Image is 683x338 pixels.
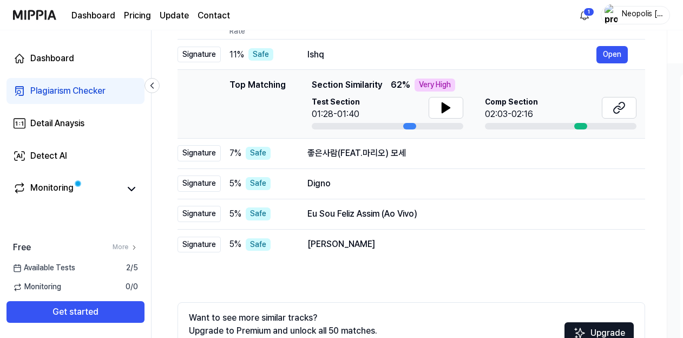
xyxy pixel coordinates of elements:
a: Contact [198,9,230,22]
div: Detail Anaysis [30,117,84,130]
a: Detail Anaysis [6,110,145,136]
div: Signature [178,47,221,63]
span: 2 / 5 [126,263,138,274]
span: Available Tests [13,263,75,274]
div: Signature [178,175,221,192]
div: 1 [583,8,594,16]
button: Get started [6,301,145,323]
div: Neopolis [PERSON_NAME] “GeneralHailRazor” Malachi [621,9,663,21]
button: Open [596,46,628,63]
div: Very High [415,79,455,92]
div: Signature [178,237,221,253]
span: Monitoring [13,282,61,292]
span: 62 % [391,79,410,92]
div: Safe [246,207,271,220]
div: [PERSON_NAME] [307,238,628,251]
div: Plagiarism Checker [30,84,106,97]
div: Safe [248,48,273,61]
a: Plagiarism Checker [6,78,145,104]
div: Detect AI [30,149,67,162]
a: More [113,243,138,252]
span: 5 % [229,207,241,220]
a: Pricing [124,9,151,22]
span: Section Similarity [312,79,382,92]
div: Eu Sou Feliz Assim (Ao Vivo) [307,207,628,220]
span: 7 % [229,147,241,160]
span: 5 % [229,177,241,190]
div: Digno [307,177,628,190]
a: Monitoring [13,181,121,197]
a: Dashboard [71,9,115,22]
div: 02:03-02:16 [485,108,538,121]
div: 01:28-01:40 [312,108,360,121]
div: 좋은사람(FEAT.마리오) 모세 [307,147,628,160]
div: Safe [246,238,271,251]
span: Comp Section [485,97,538,108]
span: 11 % [229,48,244,61]
div: Signature [178,206,221,222]
div: Safe [246,147,271,160]
a: Dashboard [6,45,145,71]
a: Update [160,9,189,22]
span: Test Section [312,97,360,108]
span: 0 / 0 [126,282,138,292]
div: Top Matching [229,79,286,129]
span: Free [13,241,31,254]
div: Ishq [307,48,596,61]
img: profile [605,4,618,26]
button: profileNeopolis [PERSON_NAME] “GeneralHailRazor” Malachi [601,6,670,24]
div: Safe [246,177,271,190]
div: Want to see more similar tracks? Upgrade to Premium and unlock all 50 matches. [189,311,377,337]
img: 알림 [578,9,591,22]
div: Monitoring [30,181,74,197]
a: Detect AI [6,143,145,169]
button: 알림1 [576,6,593,24]
div: Dashboard [30,52,74,65]
div: Signature [178,145,221,161]
span: 5 % [229,238,241,251]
